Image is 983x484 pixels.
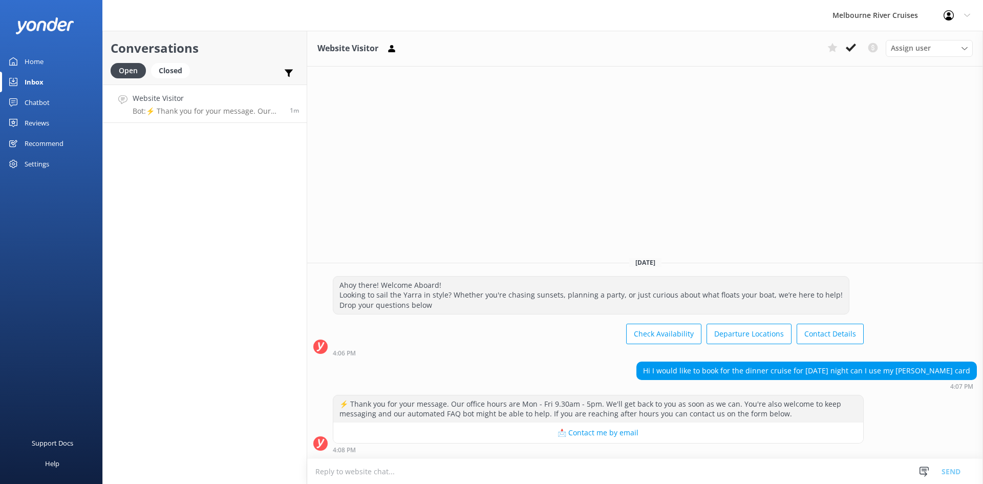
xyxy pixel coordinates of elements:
[133,107,282,116] p: Bot: ⚡ Thank you for your message. Our office hours are Mon - Fri 9.30am - 5pm. We'll get back to...
[25,154,49,174] div: Settings
[25,51,44,72] div: Home
[111,65,151,76] a: Open
[707,324,792,344] button: Departure Locations
[333,349,864,356] div: Sep 22 2025 04:06pm (UTC +10:00) Australia/Sydney
[891,43,931,54] span: Assign user
[45,453,59,474] div: Help
[637,362,976,380] div: Hi I would like to book for the dinner cruise for [DATE] night can I use my [PERSON_NAME] card
[103,85,307,123] a: Website VisitorBot:⚡ Thank you for your message. Our office hours are Mon - Fri 9.30am - 5pm. We'...
[111,38,299,58] h2: Conversations
[626,324,701,344] button: Check Availability
[333,423,863,443] button: 📩 Contact me by email
[317,42,378,55] h3: Website Visitor
[25,133,63,154] div: Recommend
[25,72,44,92] div: Inbox
[950,384,973,390] strong: 4:07 PM
[629,258,661,267] span: [DATE]
[636,383,977,390] div: Sep 22 2025 04:07pm (UTC +10:00) Australia/Sydney
[290,106,299,115] span: Sep 22 2025 04:07pm (UTC +10:00) Australia/Sydney
[333,447,356,453] strong: 4:08 PM
[333,395,863,423] div: ⚡ Thank you for your message. Our office hours are Mon - Fri 9.30am - 5pm. We'll get back to you ...
[886,40,973,56] div: Assign User
[151,65,195,76] a: Closed
[133,93,282,104] h4: Website Visitor
[333,277,849,314] div: Ahoy there! Welcome Aboard! Looking to sail the Yarra in style? Whether you're chasing sunsets, p...
[797,324,864,344] button: Contact Details
[151,63,190,78] div: Closed
[25,113,49,133] div: Reviews
[15,17,74,34] img: yonder-white-logo.png
[333,350,356,356] strong: 4:06 PM
[111,63,146,78] div: Open
[333,446,864,453] div: Sep 22 2025 04:08pm (UTC +10:00) Australia/Sydney
[25,92,50,113] div: Chatbot
[32,433,73,453] div: Support Docs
